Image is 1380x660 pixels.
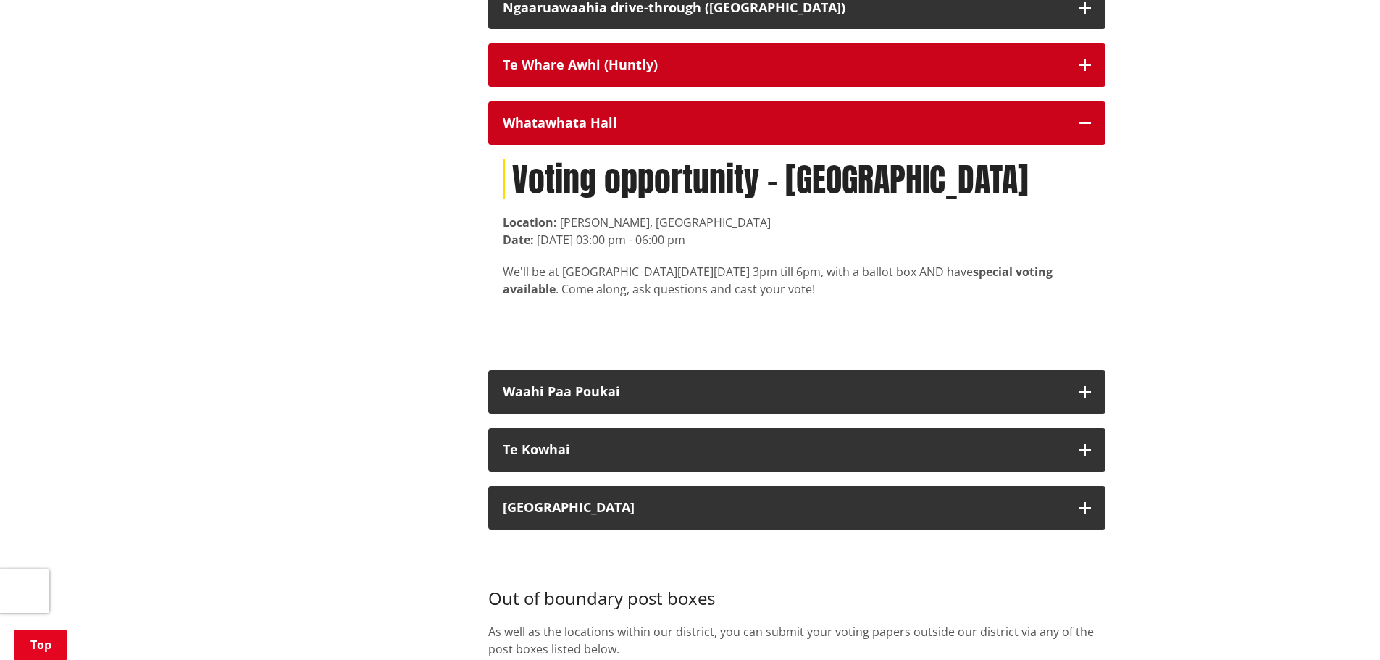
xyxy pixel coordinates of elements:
[1313,599,1366,651] iframe: Messenger Launcher
[503,263,1091,298] div: We'll be at [GEOGRAPHIC_DATA]
[503,264,1053,297] strong: special voting available
[503,116,1065,130] div: Whatawhata Hall
[503,501,1065,515] div: [GEOGRAPHIC_DATA]
[503,385,1065,399] div: Waahi Paa Poukai
[503,232,534,248] strong: Date:
[503,159,1091,199] h1: Voting opportunity - [GEOGRAPHIC_DATA]
[560,214,771,230] span: [PERSON_NAME], [GEOGRAPHIC_DATA]
[488,623,1105,658] p: As well as the locations within our district, you can submit your voting papers outside our distr...
[488,428,1105,472] button: Te Kowhai
[488,101,1105,145] button: Whatawhata Hall
[503,58,1065,72] div: Te Whare Awhi (Huntly)
[503,214,557,230] strong: Location:
[503,443,1065,457] div: Te Kowhai
[537,232,685,248] time: [DATE] 03:00 pm - 06:00 pm
[488,43,1105,87] button: Te Whare Awhi (Huntly)
[488,486,1105,530] button: [GEOGRAPHIC_DATA]
[14,630,67,660] a: Top
[488,370,1105,414] button: Waahi Paa Poukai
[503,264,1053,297] span: [DATE][DATE] 3pm till 6pm, with a ballot box AND have . Come along, ask questions and cast your v...
[503,1,1065,15] div: Ngaaruawaahia drive-through ([GEOGRAPHIC_DATA])
[488,588,1105,609] h3: Out of boundary post boxes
